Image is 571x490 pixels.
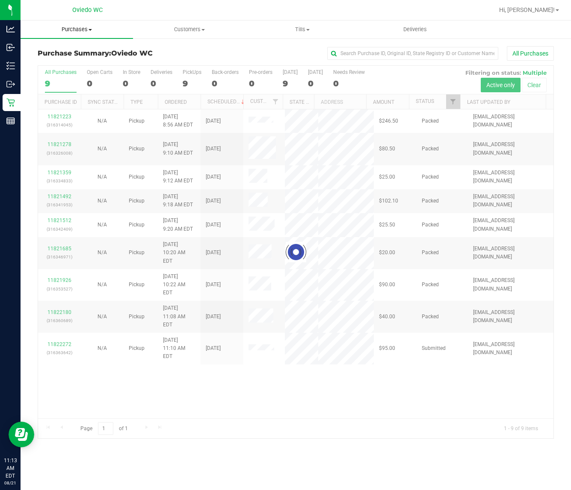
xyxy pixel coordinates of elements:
[133,21,246,38] a: Customers
[21,26,133,33] span: Purchases
[6,117,15,125] inline-svg: Reports
[358,21,471,38] a: Deliveries
[133,26,245,33] span: Customers
[6,25,15,33] inline-svg: Analytics
[499,6,555,13] span: Hi, [PERSON_NAME]!
[6,43,15,52] inline-svg: Inbound
[38,50,210,57] h3: Purchase Summary:
[246,26,358,33] span: Tills
[507,46,554,61] button: All Purchases
[4,457,17,480] p: 11:13 AM EDT
[6,98,15,107] inline-svg: Retail
[4,480,17,486] p: 08/21
[6,62,15,70] inline-svg: Inventory
[21,21,133,38] a: Purchases
[246,21,358,38] a: Tills
[72,6,103,14] span: Oviedo WC
[6,80,15,88] inline-svg: Outbound
[111,49,153,57] span: Oviedo WC
[327,47,498,60] input: Search Purchase ID, Original ID, State Registry ID or Customer Name...
[9,422,34,447] iframe: Resource center
[392,26,438,33] span: Deliveries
